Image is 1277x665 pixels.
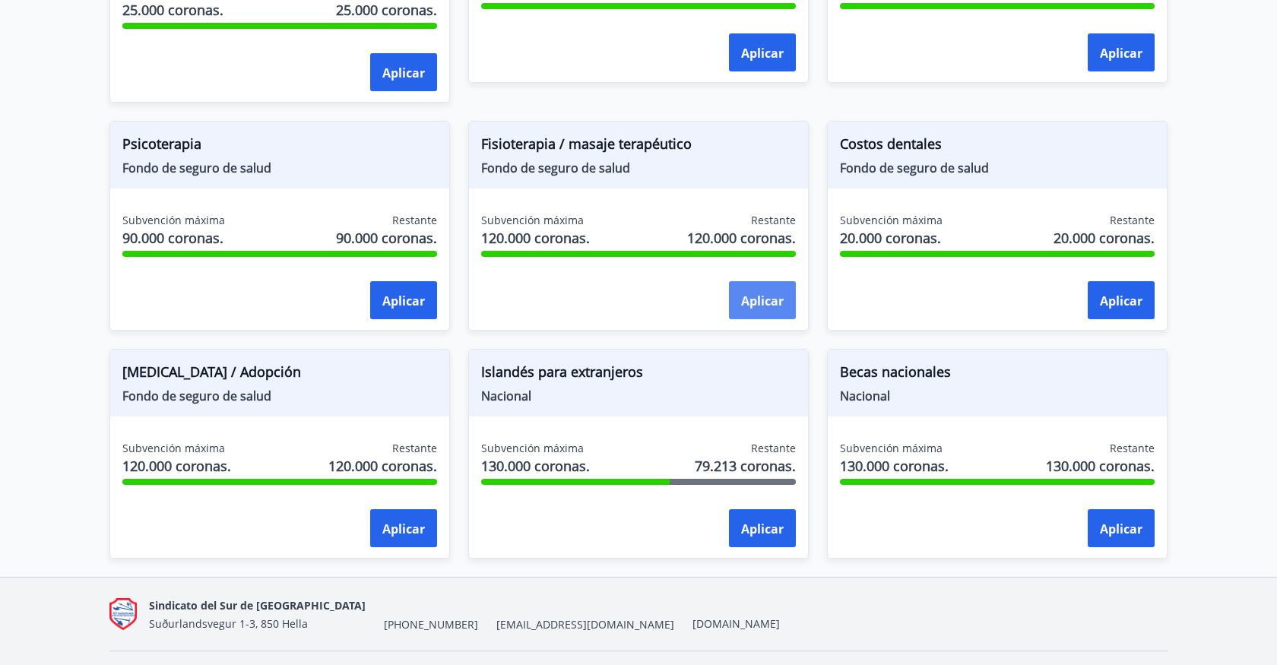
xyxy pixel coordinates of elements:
[840,160,989,176] font: Fondo de seguro de salud
[840,213,943,227] font: Subvención máxima
[382,521,425,537] font: Aplicar
[392,213,437,227] font: Restante
[1100,293,1142,309] font: Aplicar
[122,457,231,475] font: 120.000 coronas.
[729,33,796,71] button: Aplicar
[122,160,271,176] font: Fondo de seguro de salud
[382,293,425,309] font: Aplicar
[370,281,437,319] button: Aplicar
[1046,457,1155,475] font: 130.000 coronas.
[1110,441,1155,455] font: Restante
[741,521,784,537] font: Aplicar
[122,135,201,153] font: Psicoterapia
[1100,521,1142,537] font: Aplicar
[741,45,784,62] font: Aplicar
[1088,33,1155,71] button: Aplicar
[392,441,437,455] font: Restante
[687,229,796,247] font: 120.000 coronas.
[840,229,941,247] font: 20.000 coronas.
[1100,45,1142,62] font: Aplicar
[481,135,692,153] font: Fisioterapia / masaje terapéutico
[149,616,308,631] font: Suðurlandsvegur 1-3, 850 Hella
[149,598,366,613] font: Sindicato del Sur de [GEOGRAPHIC_DATA]
[692,616,780,631] a: [DOMAIN_NAME]
[481,388,531,404] font: Nacional
[1088,281,1155,319] button: Aplicar
[751,213,796,227] font: Restante
[122,213,225,227] font: Subvención máxima
[1054,229,1155,247] font: 20.000 coronas.
[481,160,630,176] font: Fondo de seguro de salud
[729,509,796,547] button: Aplicar
[840,457,949,475] font: 130.000 coronas.
[751,441,796,455] font: Restante
[481,213,584,227] font: Subvención máxima
[122,1,223,19] font: 25.000 coronas.
[122,441,225,455] font: Subvención máxima
[328,457,437,475] font: 120.000 coronas.
[496,617,674,632] font: [EMAIL_ADDRESS][DOMAIN_NAME]
[481,363,643,381] font: Islandés para extranjeros
[109,598,137,631] img: Q9do5ZaFAFhn9lajViqaa6OIrJ2A2A46lF7VsacK.png
[370,509,437,547] button: Aplicar
[384,617,478,632] font: [PHONE_NUMBER]
[481,441,584,455] font: Subvención máxima
[741,293,784,309] font: Aplicar
[336,1,437,19] font: 25.000 coronas.
[481,457,590,475] font: 130.000 coronas.
[840,441,943,455] font: Subvención máxima
[1110,213,1155,227] font: Restante
[729,281,796,319] button: Aplicar
[382,65,425,81] font: Aplicar
[122,388,271,404] font: Fondo de seguro de salud
[695,457,796,475] font: 79.213 coronas.
[840,388,890,404] font: Nacional
[122,363,301,381] font: [MEDICAL_DATA] / Adopción
[370,53,437,91] button: Aplicar
[1088,509,1155,547] button: Aplicar
[122,229,223,247] font: 90.000 coronas.
[336,229,437,247] font: 90.000 coronas.
[840,135,942,153] font: Costos dentales
[481,229,590,247] font: 120.000 coronas.
[840,363,951,381] font: Becas nacionales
